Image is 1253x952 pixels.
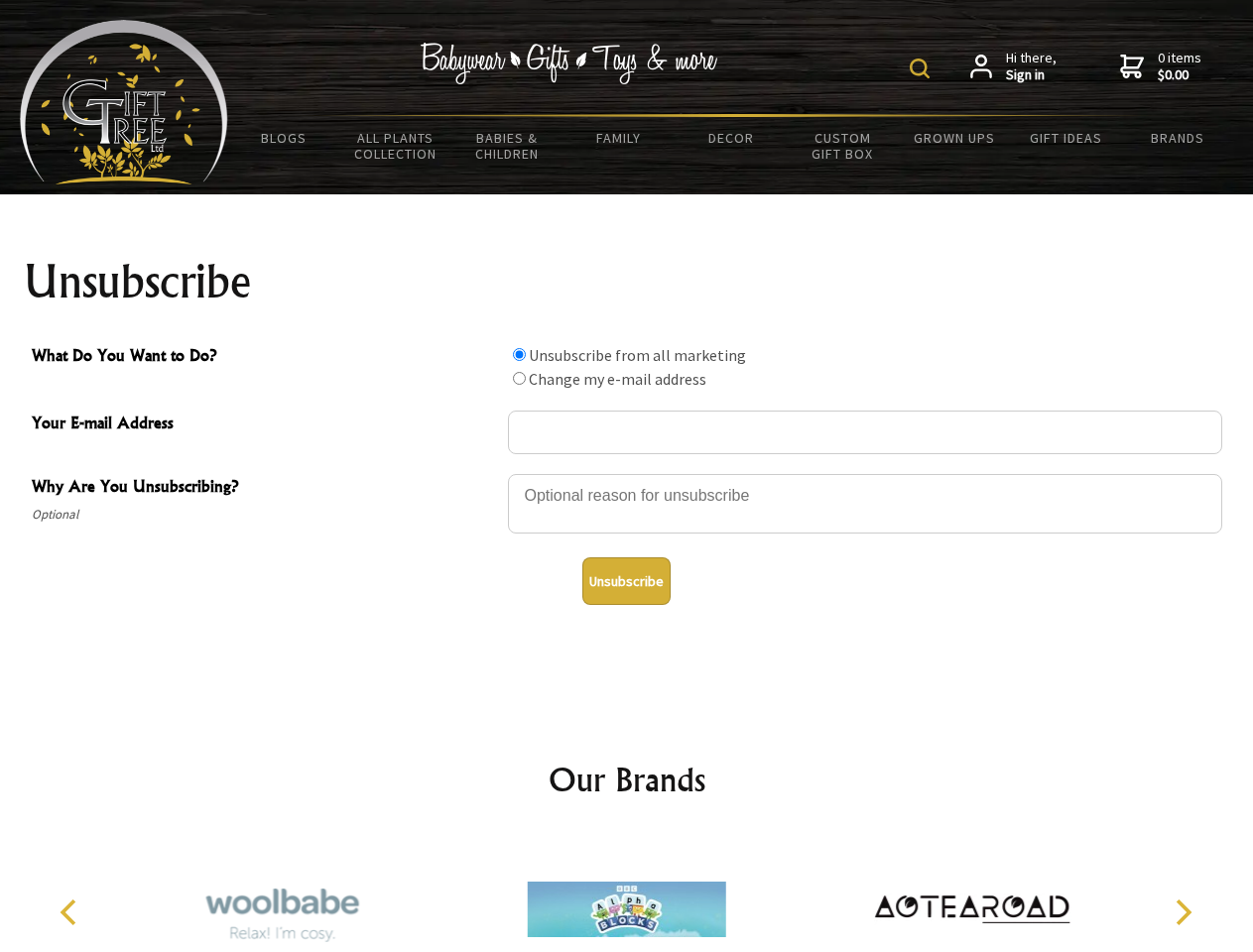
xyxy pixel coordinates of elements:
[675,117,787,159] a: Decor
[1158,49,1201,84] span: 0 items
[32,411,498,439] span: Your E-mail Address
[1158,66,1201,84] strong: $0.00
[1010,117,1122,159] a: Gift Ideas
[421,43,718,84] img: Babywear - Gifts - Toys & more
[787,117,899,175] a: Custom Gift Box
[1006,50,1057,84] span: Hi there,
[40,756,1214,803] h2: Our Brands
[1006,66,1057,84] strong: Sign in
[1120,50,1201,84] a: 0 items$0.00
[513,372,526,385] input: What Do You Want to Do?
[513,348,526,361] input: What Do You Want to Do?
[910,59,930,78] img: product search
[582,557,671,605] button: Unsubscribe
[340,117,452,175] a: All Plants Collection
[898,117,1010,159] a: Grown Ups
[1122,117,1234,159] a: Brands
[32,474,498,503] span: Why Are You Unsubscribing?
[529,369,706,389] label: Change my e-mail address
[32,503,498,527] span: Optional
[451,117,564,175] a: Babies & Children
[228,117,340,159] a: BLOGS
[508,474,1222,534] textarea: Why Are You Unsubscribing?
[508,411,1222,454] input: Your E-mail Address
[1161,891,1204,934] button: Next
[20,20,228,184] img: Babyware - Gifts - Toys and more...
[970,50,1057,84] a: Hi there,Sign in
[24,258,1230,305] h1: Unsubscribe
[32,343,498,372] span: What Do You Want to Do?
[50,891,93,934] button: Previous
[564,117,676,159] a: Family
[529,345,746,365] label: Unsubscribe from all marketing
